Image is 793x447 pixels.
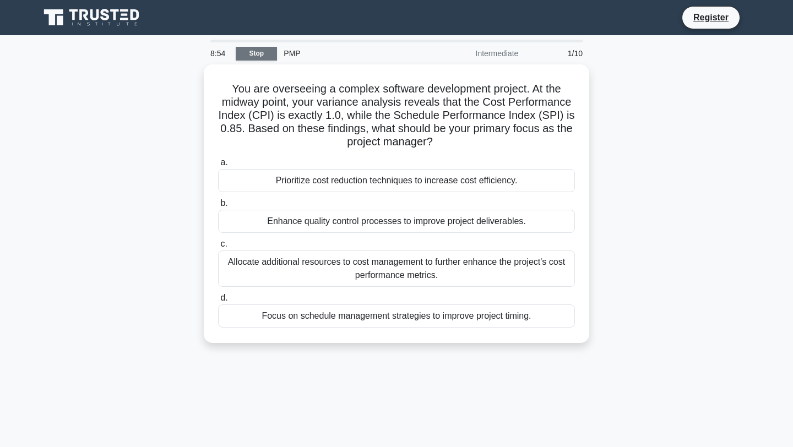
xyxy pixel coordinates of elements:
[218,250,575,287] div: Allocate additional resources to cost management to further enhance the project's cost performanc...
[218,304,575,328] div: Focus on schedule management strategies to improve project timing.
[277,42,428,64] div: PMP
[220,239,227,248] span: c.
[218,210,575,233] div: Enhance quality control processes to improve project deliverables.
[220,293,227,302] span: d.
[220,198,227,208] span: b.
[204,42,236,64] div: 8:54
[428,42,525,64] div: Intermediate
[525,42,589,64] div: 1/10
[218,169,575,192] div: Prioritize cost reduction techniques to increase cost efficiency.
[217,82,576,149] h5: You are overseeing a complex software development project. At the midway point, your variance ana...
[236,47,277,61] a: Stop
[220,157,227,167] span: a.
[687,10,735,24] a: Register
